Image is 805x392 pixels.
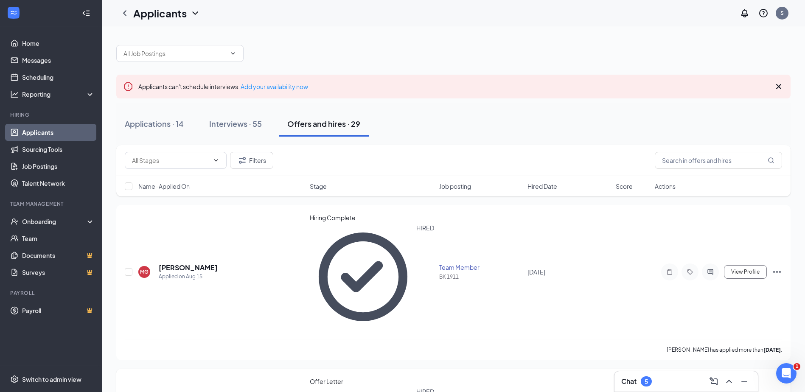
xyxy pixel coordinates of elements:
svg: Settings [10,375,19,384]
span: Stage [310,182,327,190]
svg: MagnifyingGlass [768,157,774,164]
button: View Profile [724,265,767,279]
a: Add your availability now [241,83,308,90]
div: Onboarding [22,217,87,226]
a: Applicants [22,124,95,141]
a: Sourcing Tools [22,141,95,158]
div: S [780,9,784,17]
svg: Minimize [739,376,749,386]
svg: ChevronDown [230,50,236,57]
svg: ChevronLeft [120,8,130,18]
svg: Tag [685,269,695,275]
svg: ComposeMessage [709,376,719,386]
svg: Notifications [740,8,750,18]
a: Home [22,35,95,52]
div: Offer Letter [310,377,435,386]
button: ComposeMessage [707,375,721,388]
a: Job Postings [22,158,95,175]
p: [PERSON_NAME] has applied more than . [667,346,782,353]
a: Team [22,230,95,247]
div: BK 1911 [439,273,522,280]
button: Minimize [738,375,751,388]
a: DocumentsCrown [22,247,95,264]
input: All Stages [132,156,209,165]
span: Job posting [439,182,471,190]
span: Applicants can't schedule interviews. [138,83,308,90]
span: View Profile [731,269,760,275]
span: Name · Applied On [138,182,190,190]
div: Hiring Complete [310,213,435,222]
span: 1 [794,363,800,370]
a: Messages [22,52,95,69]
svg: Cross [774,81,784,92]
h5: [PERSON_NAME] [159,263,218,272]
svg: CheckmarkCircle [310,224,417,330]
span: Hired Date [527,182,557,190]
input: Search in offers and hires [655,152,782,169]
div: Offers and hires · 29 [287,118,360,129]
div: Interviews · 55 [209,118,262,129]
svg: ChevronUp [724,376,734,386]
div: MG [140,268,149,275]
div: Team Management [10,200,93,207]
span: [DATE] [527,268,545,276]
div: Applications · 14 [125,118,184,129]
iframe: Intercom live chat [776,363,797,384]
svg: ChevronDown [190,8,200,18]
button: Filter Filters [230,152,273,169]
div: 5 [645,378,648,385]
div: Reporting [22,90,95,98]
div: Hiring [10,111,93,118]
svg: QuestionInfo [758,8,769,18]
input: All Job Postings [123,49,226,58]
a: Talent Network [22,175,95,192]
a: SurveysCrown [22,264,95,281]
svg: ChevronDown [213,157,219,164]
svg: WorkstreamLogo [9,8,18,17]
b: [DATE] [763,347,781,353]
div: Applied on Aug 15 [159,272,218,281]
svg: Error [123,81,133,92]
svg: Note [665,269,675,275]
a: Scheduling [22,69,95,86]
h3: Chat [621,377,637,386]
svg: Collapse [82,9,90,17]
div: Payroll [10,289,93,297]
svg: Analysis [10,90,19,98]
span: Actions [655,182,676,190]
div: Switch to admin view [22,375,81,384]
svg: Filter [237,155,247,165]
a: PayrollCrown [22,302,95,319]
svg: ActiveChat [705,269,715,275]
div: Team Member [439,263,522,272]
h1: Applicants [133,6,187,20]
span: Score [616,182,633,190]
svg: Ellipses [772,267,782,277]
svg: UserCheck [10,217,19,226]
div: HIRED [416,224,434,330]
button: ChevronUp [722,375,736,388]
